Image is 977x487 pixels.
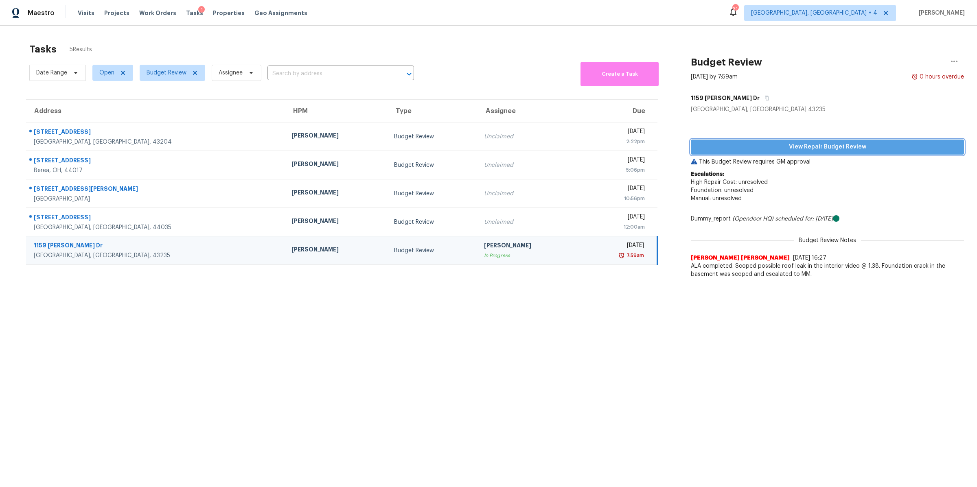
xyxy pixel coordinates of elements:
[36,69,67,77] span: Date Range
[587,213,645,223] div: [DATE]
[691,105,964,114] div: [GEOGRAPHIC_DATA], [GEOGRAPHIC_DATA] 43235
[587,156,645,166] div: [DATE]
[691,262,964,278] span: ALA completed. Scoped possible roof leak in the interior video @ 1.38. Foundation crack in the ba...
[581,62,659,86] button: Create a Task
[34,251,278,260] div: [GEOGRAPHIC_DATA], [GEOGRAPHIC_DATA], 43235
[291,131,381,142] div: [PERSON_NAME]
[618,251,625,260] img: Overdue Alarm Icon
[484,190,574,198] div: Unclaimed
[697,142,957,152] span: View Repair Budget Review
[394,190,471,198] div: Budget Review
[104,9,129,17] span: Projects
[34,138,278,146] div: [GEOGRAPHIC_DATA], [GEOGRAPHIC_DATA], 43204
[580,100,657,122] th: Due
[587,184,645,194] div: [DATE]
[918,73,964,81] div: 0 hours overdue
[186,10,203,16] span: Tasks
[147,69,186,77] span: Budget Review
[267,68,391,80] input: Search by address
[587,166,645,174] div: 5:06pm
[587,241,644,251] div: [DATE]
[691,171,724,177] b: Escalations:
[394,133,471,141] div: Budget Review
[394,247,471,255] div: Budget Review
[587,194,645,203] div: 10:56pm
[484,161,574,169] div: Unclaimed
[403,68,415,80] button: Open
[691,140,964,155] button: View Repair Budget Review
[291,245,381,256] div: [PERSON_NAME]
[732,216,773,222] i: (Opendoor HQ)
[213,9,245,17] span: Properties
[911,73,918,81] img: Overdue Alarm Icon
[394,161,471,169] div: Budget Review
[34,213,278,223] div: [STREET_ADDRESS]
[794,236,861,245] span: Budget Review Notes
[388,100,478,122] th: Type
[139,9,176,17] span: Work Orders
[34,223,278,231] div: [GEOGRAPHIC_DATA], [GEOGRAPHIC_DATA], 44035
[78,9,94,17] span: Visits
[29,45,57,53] h2: Tasks
[99,69,114,77] span: Open
[587,138,645,146] div: 2:22pm
[587,223,645,231] div: 12:00am
[478,100,580,122] th: Assignee
[28,9,55,17] span: Maestro
[34,185,278,195] div: [STREET_ADDRESS][PERSON_NAME]
[751,9,877,17] span: [GEOGRAPHIC_DATA], [GEOGRAPHIC_DATA] + 4
[291,160,381,170] div: [PERSON_NAME]
[691,188,754,193] span: Foundation: unresolved
[484,241,574,251] div: [PERSON_NAME]
[775,216,833,222] i: scheduled for: [DATE]
[291,217,381,227] div: [PERSON_NAME]
[26,100,285,122] th: Address
[34,156,278,166] div: [STREET_ADDRESS]
[484,251,574,260] div: In Progress
[198,6,205,14] div: 1
[760,91,771,105] button: Copy Address
[219,69,243,77] span: Assignee
[394,218,471,226] div: Budget Review
[587,127,645,138] div: [DATE]
[34,128,278,138] div: [STREET_ADDRESS]
[691,94,760,102] h5: 1159 [PERSON_NAME] Dr
[691,58,762,66] h2: Budget Review
[34,241,278,251] div: 1159 [PERSON_NAME] Dr
[732,5,738,13] div: 31
[254,9,307,17] span: Geo Assignments
[691,196,742,201] span: Manual: unresolved
[916,9,965,17] span: [PERSON_NAME]
[34,195,278,203] div: [GEOGRAPHIC_DATA]
[625,251,644,260] div: 7:59am
[291,188,381,199] div: [PERSON_NAME]
[691,254,790,262] span: [PERSON_NAME] [PERSON_NAME]
[793,255,826,261] span: [DATE] 16:27
[691,158,964,166] p: This Budget Review requires GM approval
[484,133,574,141] div: Unclaimed
[691,179,768,185] span: High Repair Cost: unresolved
[585,70,655,79] span: Create a Task
[34,166,278,175] div: Berea, OH, 44017
[691,73,738,81] div: [DATE] by 7:59am
[70,46,92,54] span: 5 Results
[691,215,964,223] div: Dummy_report
[484,218,574,226] div: Unclaimed
[285,100,388,122] th: HPM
